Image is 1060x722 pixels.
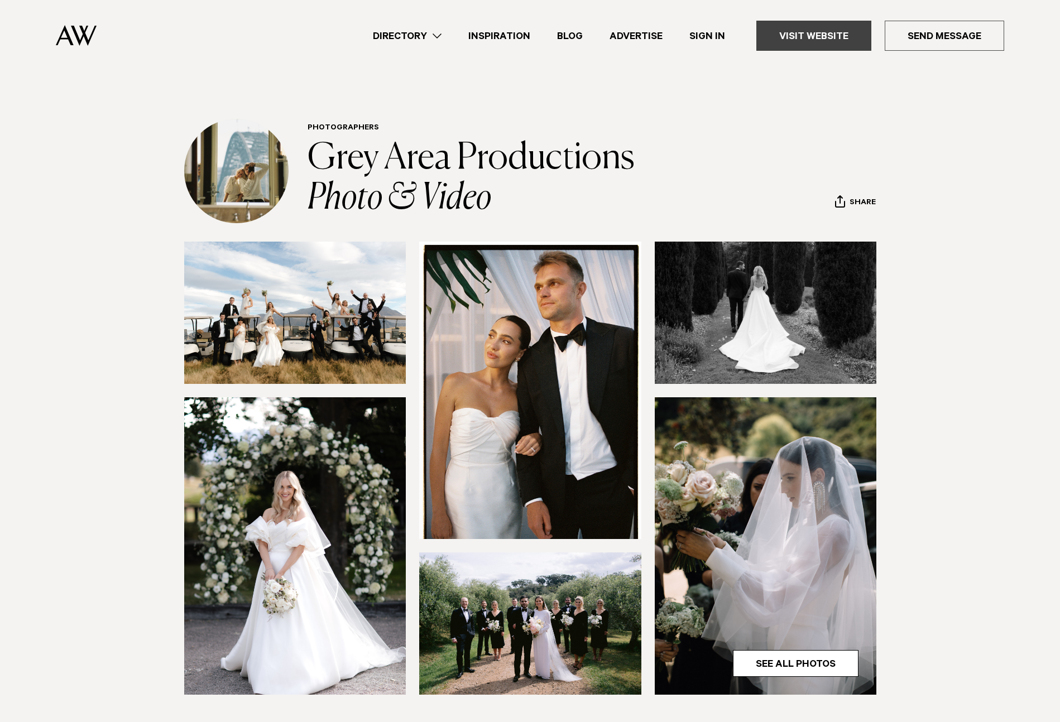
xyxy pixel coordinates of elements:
[56,25,97,46] img: Auckland Weddings Logo
[596,28,676,44] a: Advertise
[733,650,858,677] a: See All Photos
[308,124,379,133] a: Photographers
[359,28,455,44] a: Directory
[308,141,640,216] a: Grey Area Productions Photo & Video
[834,195,876,211] button: Share
[885,21,1004,51] a: Send Message
[676,28,738,44] a: Sign In
[455,28,544,44] a: Inspiration
[756,21,871,51] a: Visit Website
[544,28,596,44] a: Blog
[184,119,289,223] img: Profile Avatar
[850,198,876,209] span: Share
